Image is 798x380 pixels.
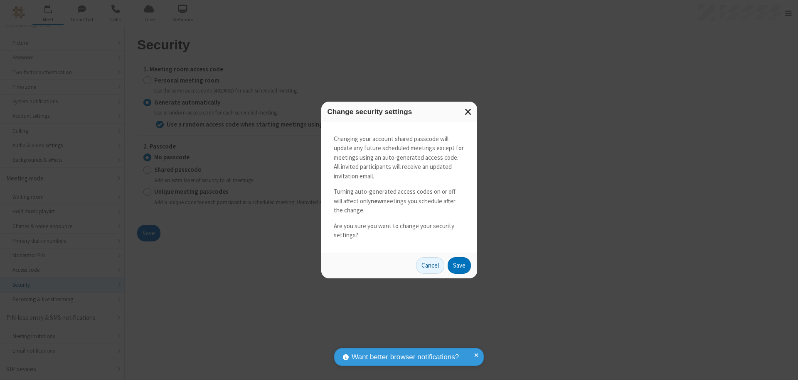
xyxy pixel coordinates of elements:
[416,257,444,274] button: Cancel
[448,257,471,274] button: Save
[460,102,477,122] button: Close modal
[334,222,465,240] p: Are you sure you want to change your security settings?
[371,197,382,205] strong: new
[352,352,459,363] span: Want better browser notifications?
[334,134,465,181] p: Changing your account shared passcode will update any future scheduled meetings except for meetin...
[328,108,471,116] h3: Change security settings
[334,187,465,215] p: Turning auto-generated access codes on or off will affect only meetings you schedule after the ch...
